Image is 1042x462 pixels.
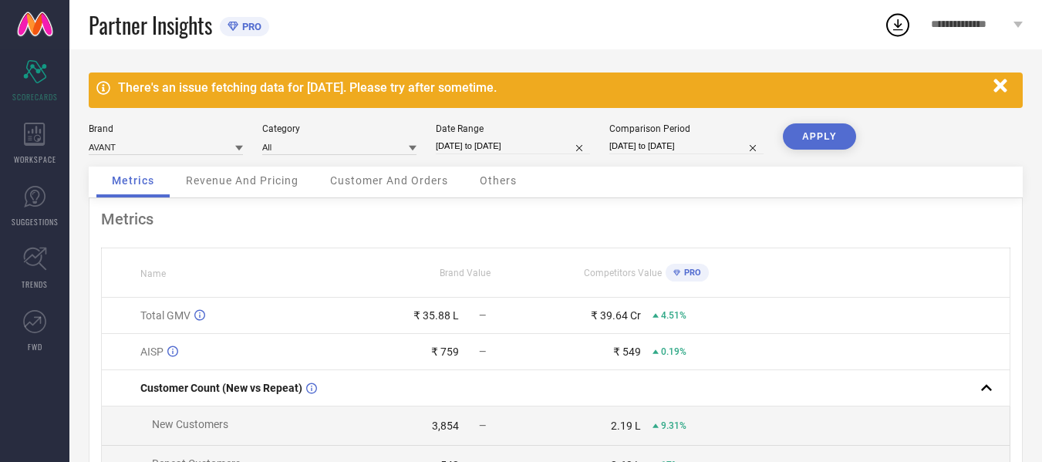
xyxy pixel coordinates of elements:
[661,310,686,321] span: 4.51%
[262,123,416,134] div: Category
[22,278,48,290] span: TRENDS
[101,210,1010,228] div: Metrics
[480,174,517,187] span: Others
[584,268,662,278] span: Competitors Value
[432,420,459,432] div: 3,854
[140,268,166,279] span: Name
[783,123,856,150] button: APPLY
[112,174,154,187] span: Metrics
[884,11,912,39] div: Open download list
[28,341,42,352] span: FWD
[14,153,56,165] span: WORKSPACE
[152,418,228,430] span: New Customers
[118,80,986,95] div: There's an issue fetching data for [DATE]. Please try after sometime.
[12,216,59,228] span: SUGGESTIONS
[12,91,58,103] span: SCORECARDS
[140,346,164,358] span: AISP
[479,346,486,357] span: —
[661,420,686,431] span: 9.31%
[140,382,302,394] span: Customer Count (New vs Repeat)
[591,309,641,322] div: ₹ 39.64 Cr
[680,268,701,278] span: PRO
[613,346,641,358] div: ₹ 549
[479,420,486,431] span: —
[661,346,686,357] span: 0.19%
[609,138,764,154] input: Select comparison period
[609,123,764,134] div: Comparison Period
[436,138,590,154] input: Select date range
[89,9,212,41] span: Partner Insights
[89,123,243,134] div: Brand
[440,268,491,278] span: Brand Value
[140,309,191,322] span: Total GMV
[611,420,641,432] div: 2.19 L
[330,174,448,187] span: Customer And Orders
[479,310,486,321] span: —
[431,346,459,358] div: ₹ 759
[436,123,590,134] div: Date Range
[413,309,459,322] div: ₹ 35.88 L
[186,174,298,187] span: Revenue And Pricing
[238,21,261,32] span: PRO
